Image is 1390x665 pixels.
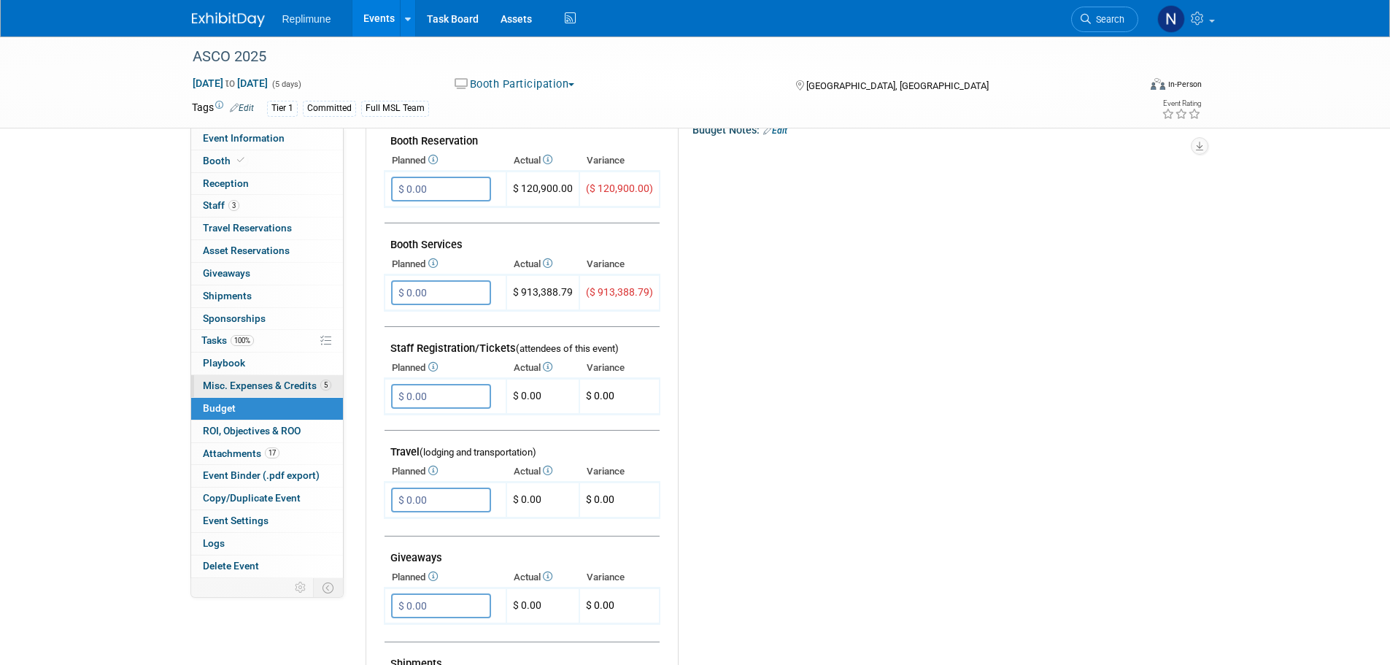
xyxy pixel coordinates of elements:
a: Event Information [191,128,343,150]
td: $ 0.00 [506,588,579,624]
a: Misc. Expenses & Credits5 [191,375,343,397]
a: Edit [230,103,254,113]
i: Booth reservation complete [237,156,244,164]
span: Reception [203,177,249,189]
span: Tasks [201,334,254,346]
span: Event Binder (.pdf export) [203,469,320,481]
a: Budget [191,398,343,420]
a: Event Binder (.pdf export) [191,465,343,487]
span: 17 [265,447,279,458]
th: Variance [579,358,660,378]
span: 100% [231,335,254,346]
img: Nicole Schaeffner [1157,5,1185,33]
span: 3 [228,200,239,211]
span: (lodging and transportation) [420,447,536,458]
span: Search [1091,14,1124,25]
th: Variance [579,254,660,274]
a: Shipments [191,285,343,307]
th: Actual [506,150,579,171]
span: 5 [320,380,331,391]
div: In-Person [1167,79,1202,90]
td: Travel [385,431,660,462]
th: Planned [385,150,506,171]
span: Shipments [203,290,252,301]
span: to [223,77,237,89]
th: Variance [579,461,660,482]
img: ExhibitDay [192,12,265,27]
a: Attachments17 [191,443,343,465]
a: Travel Reservations [191,218,343,239]
td: $ 0.00 [506,379,579,415]
a: Tasks100% [191,330,343,352]
span: Copy/Duplicate Event [203,492,301,504]
span: $ 0.00 [586,599,614,611]
th: Planned [385,461,506,482]
span: Playbook [203,357,245,369]
a: Event Settings [191,510,343,532]
a: Staff3 [191,195,343,217]
img: Format-Inperson.png [1151,78,1165,90]
span: [DATE] [DATE] [192,77,269,90]
td: Booth Reservation [385,120,660,151]
span: $ 0.00 [586,493,614,505]
span: Attachments [203,447,279,459]
td: $ 0.00 [506,483,579,518]
span: ($ 913,388.79) [586,286,653,298]
div: Full MSL Team [361,101,429,116]
span: [GEOGRAPHIC_DATA], [GEOGRAPHIC_DATA] [806,80,989,91]
a: Delete Event [191,556,343,577]
td: Tags [192,100,254,117]
th: Planned [385,254,506,274]
span: Event Settings [203,515,269,526]
a: Search [1071,7,1138,32]
span: Budget [203,402,236,414]
a: ROI, Objectives & ROO [191,420,343,442]
span: ROI, Objectives & ROO [203,425,301,437]
span: Delete Event [203,560,259,572]
th: Actual [506,254,579,274]
td: Personalize Event Tab Strip [288,578,314,597]
a: Sponsorships [191,308,343,330]
a: Edit [763,126,787,136]
button: Booth Participation [449,77,580,92]
th: Actual [506,461,579,482]
span: $ 0.00 [586,390,614,401]
span: Giveaways [203,267,250,279]
span: Sponsorships [203,312,266,324]
a: Playbook [191,353,343,374]
span: Travel Reservations [203,222,292,234]
th: Actual [506,567,579,588]
th: Planned [385,358,506,378]
td: Toggle Event Tabs [313,578,343,597]
a: Booth [191,150,343,172]
a: Giveaways [191,263,343,285]
div: Tier 1 [267,101,298,116]
td: Booth Services [385,223,660,255]
span: $ 120,900.00 [513,182,573,194]
div: Event Format [1052,76,1202,98]
span: (5 days) [271,80,301,89]
span: Misc. Expenses & Credits [203,380,331,391]
span: Replimune [282,13,331,25]
span: Asset Reservations [203,245,290,256]
td: Giveaways [385,537,660,568]
div: ASCO 2025 [188,44,1116,70]
th: Variance [579,150,660,171]
span: Logs [203,537,225,549]
span: Event Information [203,132,285,144]
a: Reception [191,173,343,195]
span: Staff [203,199,239,211]
th: Actual [506,358,579,378]
a: Asset Reservations [191,240,343,262]
th: Planned [385,567,506,588]
span: (attendees of this event) [516,343,619,354]
td: Staff Registration/Tickets [385,327,660,358]
span: Booth [203,155,247,166]
a: Logs [191,533,343,555]
td: $ 913,388.79 [506,275,579,311]
span: ($ 120,900.00) [586,182,653,194]
div: Committed [303,101,356,116]
th: Variance [579,567,660,588]
a: Copy/Duplicate Event [191,488,343,510]
div: Event Rating [1162,100,1201,107]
